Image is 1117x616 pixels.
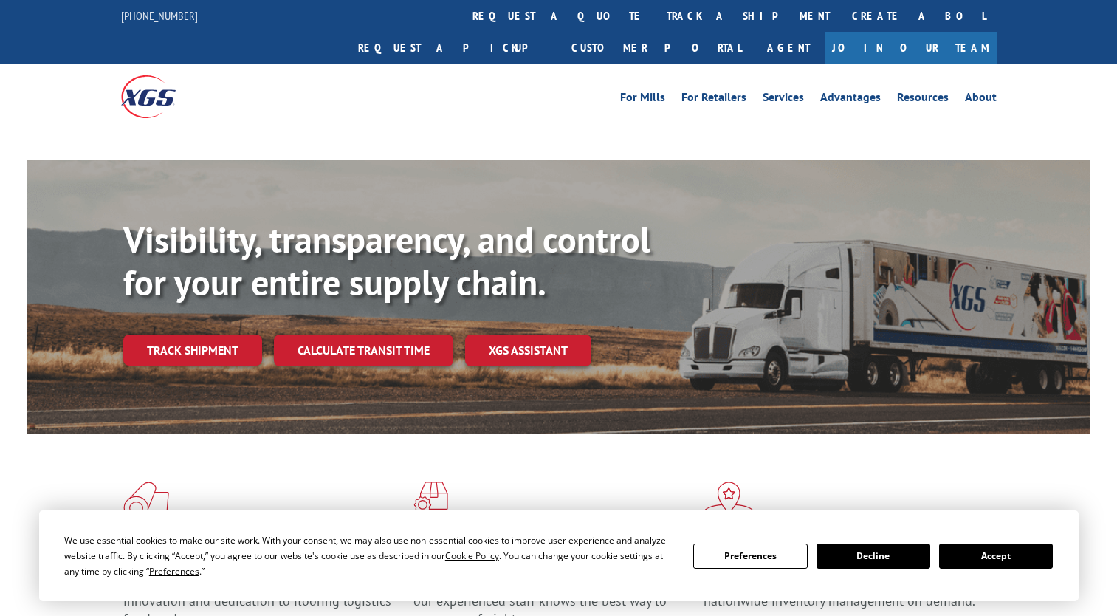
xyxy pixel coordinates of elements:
div: Cookie Consent Prompt [39,510,1079,601]
a: Join Our Team [825,32,997,64]
a: Services [763,92,804,108]
a: Customer Portal [560,32,752,64]
a: Request a pickup [347,32,560,64]
a: [PHONE_NUMBER] [121,8,198,23]
a: XGS ASSISTANT [465,335,591,366]
span: Cookie Policy [445,550,499,562]
a: For Mills [620,92,665,108]
div: We use essential cookies to make our site work. With your consent, we may also use non-essential ... [64,533,676,579]
button: Accept [939,544,1053,569]
button: Preferences [693,544,807,569]
a: Advantages [820,92,881,108]
b: Visibility, transparency, and control for your entire supply chain. [123,216,650,305]
img: xgs-icon-focused-on-flooring-red [413,482,448,520]
a: For Retailers [681,92,746,108]
img: xgs-icon-flagship-distribution-model-red [704,482,755,520]
a: Track shipment [123,335,262,366]
a: Calculate transit time [274,335,453,366]
button: Decline [817,544,930,569]
a: About [965,92,997,108]
span: Preferences [149,565,199,578]
a: Agent [752,32,825,64]
a: Resources [897,92,949,108]
img: xgs-icon-total-supply-chain-intelligence-red [123,482,169,520]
